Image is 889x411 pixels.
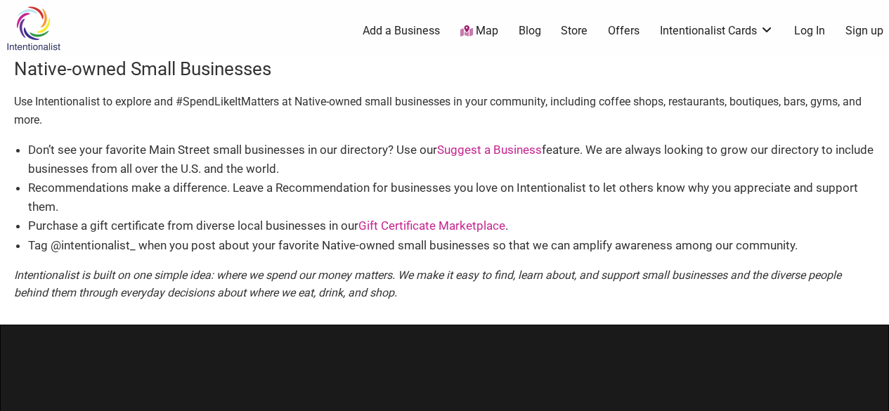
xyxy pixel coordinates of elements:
[14,268,841,300] em: Intentionalist is built on one simple idea: where we spend our money matters. We make it easy to ...
[28,141,875,178] li: Don’t see your favorite Main Street small businesses in our directory? Use our feature. We are al...
[28,236,875,255] li: Tag @intentionalist_ when you post about your favorite Native-owned small businesses so that we c...
[794,23,825,39] a: Log In
[660,23,774,39] a: Intentionalist Cards
[28,178,875,216] li: Recommendations make a difference. Leave a Recommendation for businesses you love on Intentionali...
[519,23,541,39] a: Blog
[14,56,875,81] h3: Native-owned Small Businesses
[561,23,588,39] a: Store
[363,23,440,39] a: Add a Business
[28,216,875,235] li: Purchase a gift certificate from diverse local businesses in our .
[14,93,875,129] p: Use Intentionalist to explore and #SpendLikeItMatters at Native-owned small businesses in your co...
[358,218,505,233] a: Gift Certificate Marketplace
[460,23,498,39] a: Map
[437,143,542,157] a: Suggest a Business
[845,23,883,39] a: Sign up
[608,23,640,39] a: Offers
